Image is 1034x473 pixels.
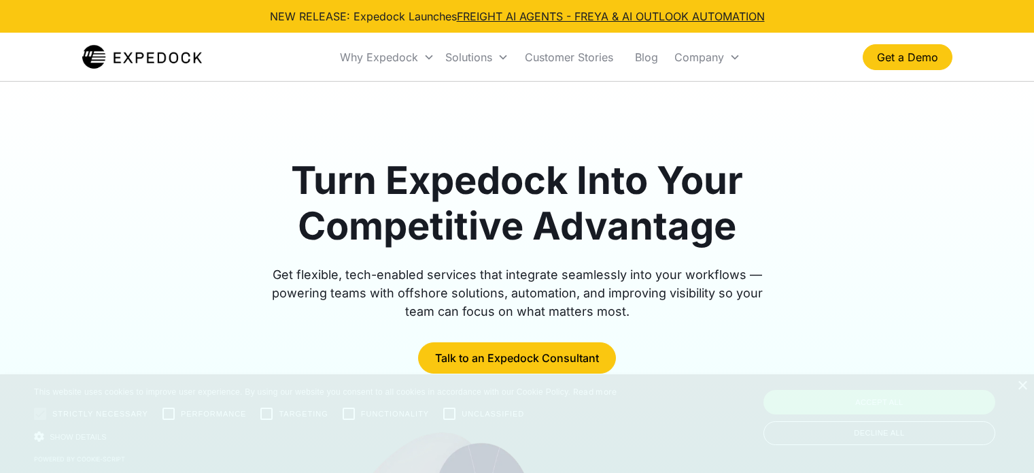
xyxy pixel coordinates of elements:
[1017,381,1027,391] div: Close
[445,50,492,64] div: Solutions
[256,265,778,321] div: Get flexible, tech-enabled services that integrate seamlessly into your workflows — powering team...
[457,10,765,23] a: FREIGHT AI AGENTS - FREYA & AI OUTLOOK AUTOMATION
[624,34,669,80] a: Blog
[82,44,203,71] img: Expedock Logo
[440,34,514,80] div: Solutions
[256,158,778,249] h1: Turn Expedock Into Your Competitive Advantage
[34,387,570,397] span: This website uses cookies to improve user experience. By using our website you consent to all coo...
[279,408,328,420] span: Targeting
[573,387,617,397] a: Read more
[462,408,524,420] span: Unclassified
[82,44,203,71] a: home
[863,44,952,70] a: Get a Demo
[763,421,995,445] div: Decline all
[418,342,616,374] a: Talk to an Expedock Consultant
[34,429,617,444] div: Show details
[361,408,429,420] span: Functionality
[340,50,418,64] div: Why Expedock
[763,390,995,414] div: Accept all
[181,408,247,420] span: Performance
[334,34,440,80] div: Why Expedock
[669,34,746,80] div: Company
[514,34,624,80] a: Customer Stories
[50,433,107,441] span: Show details
[270,8,765,25] div: NEW RELEASE: Expedock Launches
[34,455,125,463] a: Powered by cookie-script
[52,408,148,420] span: Strictly necessary
[674,50,724,64] div: Company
